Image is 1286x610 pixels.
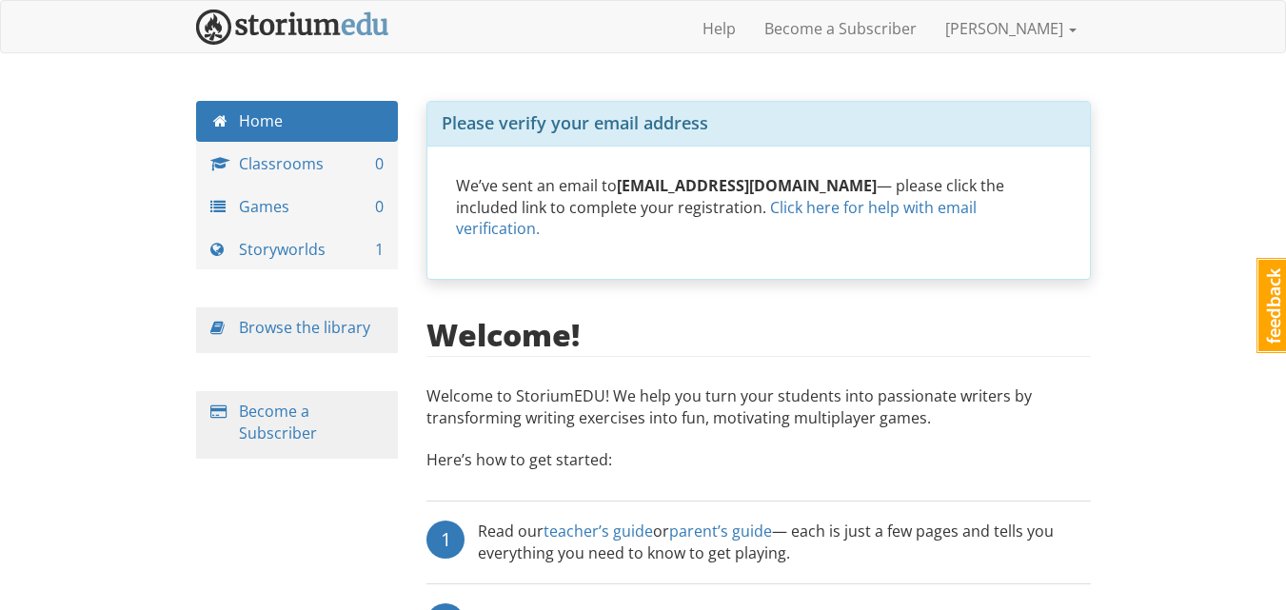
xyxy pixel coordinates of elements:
span: 0 [375,196,384,218]
a: Become a Subscriber [239,401,317,443]
p: Welcome to StoriumEDU! We help you turn your students into passionate writers by transforming wri... [426,385,1091,439]
a: Home [196,101,399,142]
a: [PERSON_NAME] [931,5,1091,52]
a: Click here for help with email verification. [456,197,977,240]
p: We’ve sent an email to — please click the included link to complete your registration. [456,175,1061,241]
h2: Welcome! [426,318,580,351]
span: 1 [375,239,384,261]
a: Help [688,5,750,52]
div: 1 [426,521,465,559]
p: Here’s how to get started: [426,449,1091,490]
a: parent’s guide [669,521,772,541]
a: Browse the library [239,317,370,338]
strong: [EMAIL_ADDRESS][DOMAIN_NAME] [617,175,877,196]
a: Storyworlds 1 [196,229,399,270]
a: Classrooms 0 [196,144,399,185]
div: Read our or — each is just a few pages and tells you everything you need to know to get playing. [478,521,1091,564]
a: Become a Subscriber [750,5,931,52]
span: Please verify your email address [442,111,708,134]
span: 0 [375,153,384,175]
a: teacher’s guide [544,521,653,541]
img: StoriumEDU [196,10,389,45]
a: Games 0 [196,187,399,227]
